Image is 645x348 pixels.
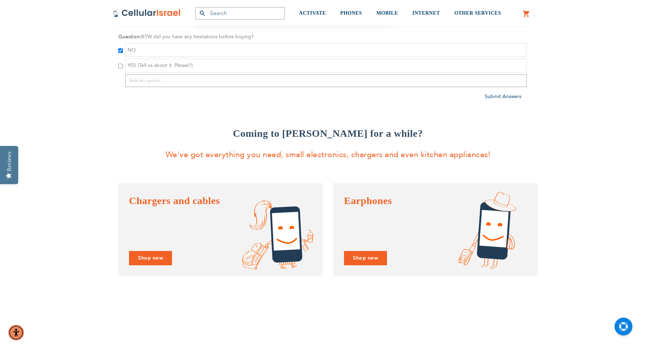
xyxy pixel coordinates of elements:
span: OTHER SERVICES [454,10,501,16]
span: PHONES [340,10,362,16]
a: Shop now [344,251,387,266]
h3: Coming to [PERSON_NAME] for a while? [118,126,537,141]
span: MOBILE [376,10,398,16]
strong: Question: [118,33,141,40]
input: Search [195,7,285,20]
span: YES (Tell us about it. Please?) [128,62,193,69]
span: BTW did you have any hesitations before buying? [141,33,254,40]
span: NO [128,47,136,53]
input: Add an option... [125,74,527,87]
span: INTERNET [412,10,440,16]
a: Submit Answers [485,93,521,100]
h4: Chargers and cables [129,194,312,208]
a: Shop now [129,251,172,266]
img: Cellular Israel Logo [113,9,181,18]
div: Accessibility Menu [8,325,24,340]
p: We've got everything you need, small electronics, chargers and even kitchen appliances! [118,148,537,162]
div: Reviews [6,151,13,171]
span: ACTIVATE [299,10,326,16]
h4: Earphones [344,194,527,208]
